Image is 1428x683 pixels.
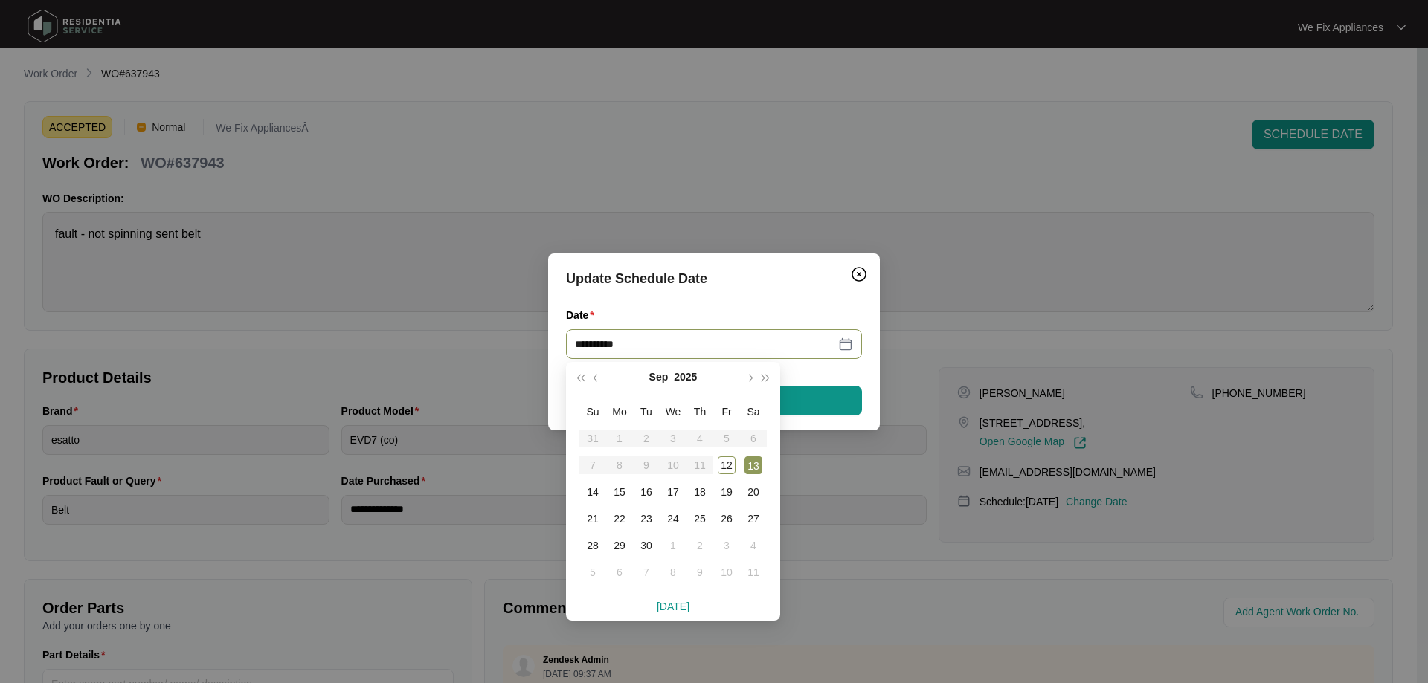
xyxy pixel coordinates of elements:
[713,398,740,425] th: Fr
[664,563,682,581] div: 8
[740,532,767,559] td: 2025-10-04
[579,398,606,425] th: Su
[740,479,767,505] td: 2025-09-20
[740,452,767,479] td: 2025-09-13
[686,559,713,586] td: 2025-10-09
[633,505,660,532] td: 2025-09-23
[633,479,660,505] td: 2025-09-16
[744,537,762,554] div: 4
[850,265,868,283] img: closeCircle
[611,510,628,528] div: 22
[740,505,767,532] td: 2025-09-27
[579,479,606,505] td: 2025-09-14
[744,483,762,501] div: 20
[660,479,686,505] td: 2025-09-17
[718,537,736,554] div: 3
[686,398,713,425] th: Th
[566,268,862,289] div: Update Schedule Date
[740,559,767,586] td: 2025-10-11
[660,398,686,425] th: We
[686,532,713,559] td: 2025-10-02
[606,505,633,532] td: 2025-09-22
[740,398,767,425] th: Sa
[579,505,606,532] td: 2025-09-21
[847,262,871,286] button: Close
[606,559,633,586] td: 2025-10-06
[584,483,602,501] div: 14
[713,479,740,505] td: 2025-09-19
[633,532,660,559] td: 2025-09-30
[660,532,686,559] td: 2025-10-01
[713,452,740,479] td: 2025-09-12
[649,362,669,392] button: Sep
[718,456,736,474] div: 12
[686,505,713,532] td: 2025-09-25
[637,483,655,501] div: 16
[718,483,736,501] div: 19
[664,483,682,501] div: 17
[611,537,628,554] div: 29
[691,563,709,581] div: 9
[633,559,660,586] td: 2025-10-07
[584,510,602,528] div: 21
[744,510,762,528] div: 27
[744,456,762,474] div: 13
[713,532,740,559] td: 2025-10-03
[637,537,655,554] div: 30
[611,563,628,581] div: 6
[691,483,709,501] div: 18
[579,532,606,559] td: 2025-09-28
[606,532,633,559] td: 2025-09-29
[579,559,606,586] td: 2025-10-05
[637,510,655,528] div: 23
[575,336,835,352] input: Date
[664,510,682,528] div: 24
[664,537,682,554] div: 1
[606,398,633,425] th: Mo
[633,398,660,425] th: Tu
[713,559,740,586] td: 2025-10-10
[674,362,697,392] button: 2025
[657,601,689,612] a: [DATE]
[686,479,713,505] td: 2025-09-18
[718,510,736,528] div: 26
[637,563,655,581] div: 7
[744,563,762,581] div: 11
[660,505,686,532] td: 2025-09-24
[566,308,600,323] label: Date
[713,505,740,532] td: 2025-09-26
[718,563,736,581] div: 10
[660,559,686,586] td: 2025-10-08
[584,537,602,554] div: 28
[611,483,628,501] div: 15
[606,479,633,505] td: 2025-09-15
[691,537,709,554] div: 2
[691,510,709,528] div: 25
[584,563,602,581] div: 5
